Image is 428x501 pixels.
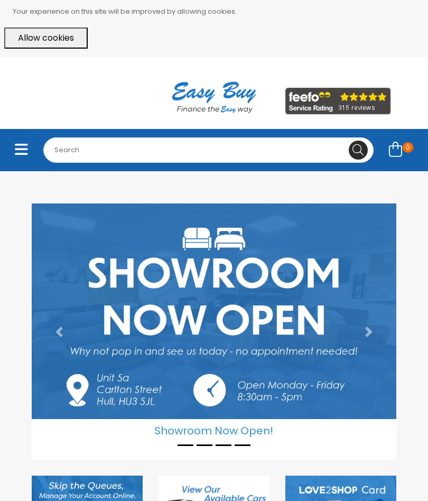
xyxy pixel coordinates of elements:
[403,142,413,153] span: 0
[382,138,420,162] a: 0
[13,4,424,19] p: Your experience on this site will be improved by allowing cookies.
[32,203,396,419] img: Showroom Now Open!
[285,88,391,115] img: feefo_logo
[32,419,396,437] h5: Showroom Now Open!
[161,68,266,127] img: Easy Buy
[8,138,35,162] button: Toggle navigation
[4,27,88,49] button: Allow cookies
[43,137,374,163] input: Search for...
